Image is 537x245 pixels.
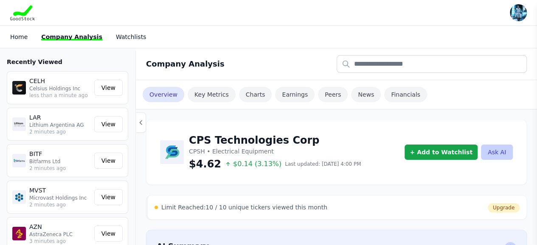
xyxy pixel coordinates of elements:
a: Watchlists [116,33,146,40]
h3: Recently Viewed [7,58,128,66]
p: CELH [29,77,91,85]
p: 2 minutes ago [29,165,91,172]
img: Goodstock Logo [10,5,35,20]
span: Last updated: [DATE] 4:00 PM [285,161,361,167]
img: BITF [12,154,26,167]
p: 2 minutes ago [29,201,91,208]
a: Earnings [275,87,315,102]
p: AZN [29,223,91,231]
a: Company Analysis [41,33,102,40]
p: Lithium Argentina AG [29,122,91,128]
img: LAR [12,117,26,131]
p: 2 minutes ago [29,128,91,135]
p: MVST [29,186,91,195]
a: Key Metrics [188,87,236,102]
a: Charts [239,87,272,102]
p: AstraZeneca PLC [29,231,91,238]
h1: CPS Technologies Corp [189,134,361,147]
p: 3 minutes ago [29,238,91,245]
h2: Company Analysis [146,58,225,70]
a: Home [10,33,28,40]
img: AZN [12,227,26,240]
span: $4.62 [189,157,221,171]
p: Bitfarms Ltd [29,158,91,165]
img: user photo [510,4,527,21]
a: Financials [384,87,427,102]
p: BITF [29,150,91,158]
a: Overview [143,87,184,102]
a: View [94,226,123,242]
a: News [351,87,381,102]
a: Upgrade [488,203,520,212]
a: Peers [318,87,348,102]
img: MVST [12,190,26,204]
p: Celsius Holdings Inc [29,85,91,92]
img: CELH [12,81,26,95]
p: less than a minute ago [29,92,91,99]
div: 10 / 10 unique tickers viewed this month [161,203,327,212]
a: View [94,153,123,169]
a: View [94,80,123,96]
img: CPS Technologies Corp Logo [160,140,184,164]
span: Limit Reached: [161,204,205,211]
p: CPSH • Electrical Equipment [189,147,361,156]
span: $0.14 (3.13%) [225,159,281,169]
button: + Add to Watchlist [405,145,478,160]
a: View [94,116,123,132]
p: LAR [29,113,91,122]
button: Ask AI [481,145,513,160]
p: Microvast Holdings Inc [29,195,91,201]
a: View [94,189,123,205]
